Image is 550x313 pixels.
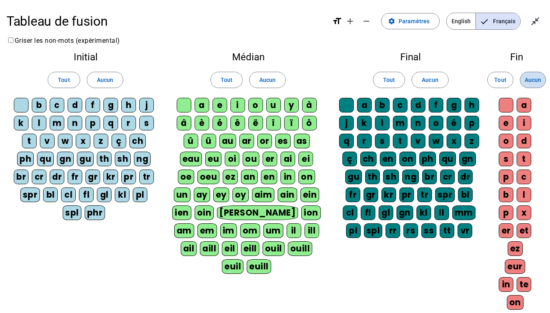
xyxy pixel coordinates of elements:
button: Aucun [520,72,546,88]
button: Aucun [412,72,448,88]
button: Tout [48,72,80,88]
mat-icon: add [345,16,355,26]
span: Tout [221,75,232,85]
button: Aucun [87,72,123,88]
span: Tout [58,75,70,85]
button: Tout [373,72,405,88]
span: Aucun [97,75,113,85]
span: English [447,13,475,29]
mat-icon: settings [388,18,395,25]
mat-icon: remove [362,16,371,26]
span: Tout [494,75,506,85]
button: Augmenter la taille de la police [342,13,358,29]
span: Français [476,13,520,29]
button: Aucun [249,72,286,88]
mat-icon: close_fullscreen [530,16,540,26]
span: Aucun [259,75,276,85]
span: Aucun [525,75,541,85]
span: Paramètres [399,16,429,26]
button: Tout [487,72,513,88]
span: Tout [383,75,395,85]
span: Aucun [422,75,438,85]
button: Quitter le plein écran [527,13,543,29]
button: Tout [210,72,243,88]
button: Paramètres [381,13,440,29]
button: Diminuer la taille de la police [358,13,375,29]
mat-button-toggle-group: Language selection [446,13,521,30]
